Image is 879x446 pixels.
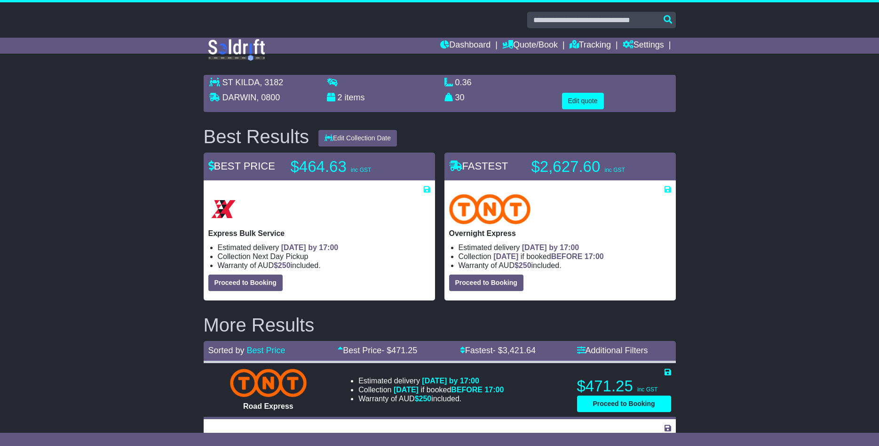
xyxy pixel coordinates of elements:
button: Proceed to Booking [577,396,671,412]
span: Road Express [243,402,293,410]
li: Collection [358,385,504,394]
a: Settings [623,38,664,54]
span: inc GST [604,167,625,173]
span: if booked [493,252,603,260]
li: Warranty of AUD included. [459,261,671,270]
span: [DATE] by 17:00 [522,243,579,251]
p: Express Bulk Service [208,229,430,238]
li: Warranty of AUD included. [358,394,504,403]
img: TNT Domestic: Overnight Express [449,194,531,224]
span: 471.25 [391,346,417,355]
span: 30 [455,93,465,102]
a: Tracking [570,38,611,54]
span: DARWIN [222,93,257,102]
button: Proceed to Booking [208,275,283,291]
span: [DATE] by 17:00 [422,377,479,385]
span: Sorted by [208,346,245,355]
li: Estimated delivery [358,376,504,385]
span: 250 [419,395,432,403]
a: Additional Filters [577,346,648,355]
span: $ [274,261,291,269]
span: inc GST [637,386,657,393]
span: 250 [519,261,531,269]
p: Overnight Express [449,229,671,238]
img: TNT Domestic: Road Express [230,369,307,397]
span: 0.36 [455,78,472,87]
p: $2,627.60 [531,157,649,176]
div: Best Results [199,126,314,147]
span: BEFORE [551,252,583,260]
a: Best Price- $471.25 [338,346,417,355]
span: BEFORE [451,386,483,394]
a: Quote/Book [502,38,558,54]
span: $ [415,395,432,403]
span: ST KILDA [222,78,260,87]
span: 250 [278,261,291,269]
span: [DATE] [493,252,518,260]
span: 17:00 [484,386,504,394]
li: Warranty of AUD included. [218,261,430,270]
span: 17:00 [585,252,604,260]
span: [DATE] [394,386,419,394]
span: 2 [338,93,342,102]
span: , 3182 [260,78,283,87]
span: , 0800 [256,93,280,102]
span: if booked [394,386,504,394]
a: Fastest- $3,421.64 [460,346,536,355]
span: $ [515,261,531,269]
button: Edit Collection Date [318,130,397,146]
span: items [345,93,365,102]
a: Dashboard [440,38,491,54]
li: Estimated delivery [358,432,517,441]
button: Proceed to Booking [449,275,523,291]
h2: More Results [204,315,676,335]
span: Next Day Pickup [253,252,308,260]
span: inc GST [351,167,371,173]
span: BEST PRICE [208,160,275,172]
li: Estimated delivery [459,243,671,252]
img: Border Express: Express Bulk Service [208,194,238,224]
button: Edit quote [562,93,604,109]
a: Best Price [247,346,285,355]
li: Collection [218,252,430,261]
p: $464.63 [291,157,408,176]
span: FASTEST [449,160,508,172]
li: Estimated delivery [218,243,430,252]
p: $471.25 [577,377,671,396]
span: 3,421.64 [503,346,536,355]
span: - $ [381,346,417,355]
li: Collection [459,252,671,261]
span: [DATE] by 17:00 [281,243,339,251]
span: - $ [493,346,536,355]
